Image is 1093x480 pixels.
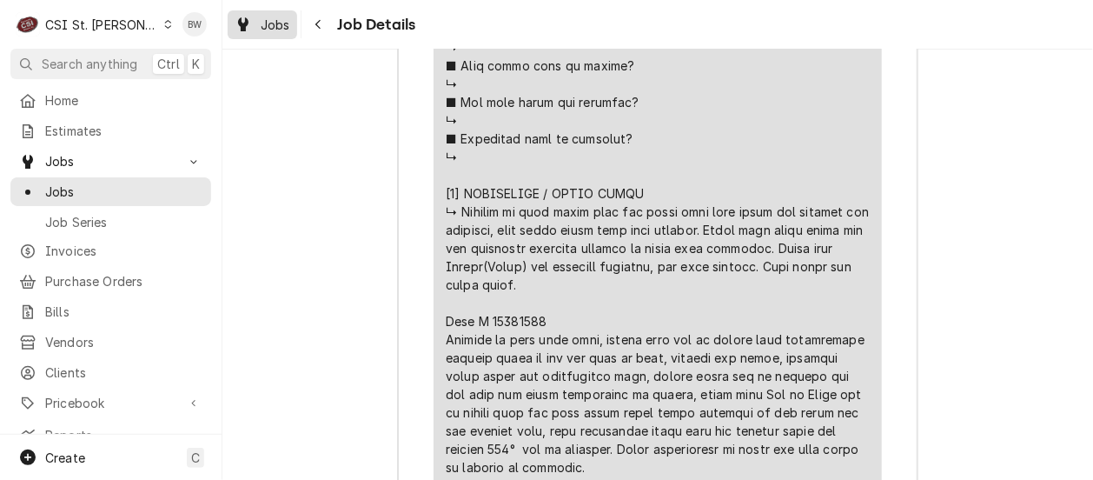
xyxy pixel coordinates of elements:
[45,450,85,465] span: Create
[45,242,202,260] span: Invoices
[45,272,202,290] span: Purchase Orders
[16,12,40,37] div: CSI St. Louis's Avatar
[10,358,211,387] a: Clients
[10,49,211,79] button: Search anythingCtrlK
[182,12,207,37] div: BW
[45,122,202,140] span: Estimates
[45,394,176,412] span: Pricebook
[45,426,202,444] span: Reports
[45,183,202,201] span: Jobs
[45,91,202,110] span: Home
[261,16,290,34] span: Jobs
[42,55,137,73] span: Search anything
[10,237,211,265] a: Invoices
[182,12,207,37] div: Brad Wicks's Avatar
[10,297,211,326] a: Bills
[10,328,211,357] a: Vendors
[228,10,297,39] a: Jobs
[45,213,202,231] span: Job Series
[10,208,211,237] a: Job Series
[10,421,211,450] a: Reports
[10,117,211,145] a: Estimates
[45,303,202,321] span: Bills
[45,363,202,382] span: Clients
[10,177,211,206] a: Jobs
[16,12,40,37] div: C
[10,147,211,176] a: Go to Jobs
[45,16,158,34] div: CSI St. [PERSON_NAME]
[10,267,211,296] a: Purchase Orders
[10,389,211,417] a: Go to Pricebook
[191,449,200,467] span: C
[333,13,416,37] span: Job Details
[192,55,200,73] span: K
[10,86,211,115] a: Home
[45,152,176,170] span: Jobs
[157,55,180,73] span: Ctrl
[45,333,202,351] span: Vendors
[305,10,333,38] button: Navigate back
